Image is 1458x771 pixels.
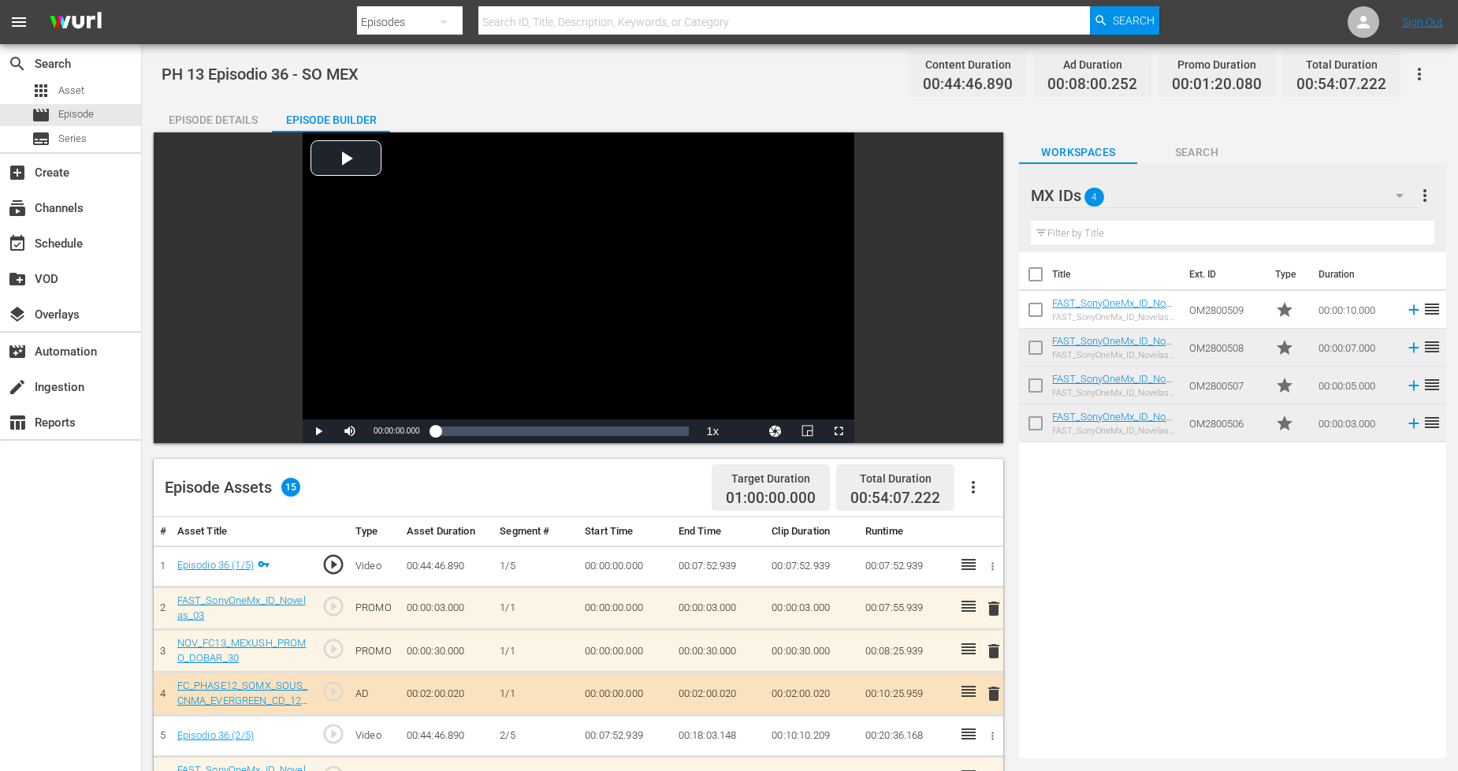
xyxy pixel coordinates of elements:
span: reorder [1423,337,1441,356]
th: Type [1266,252,1309,296]
div: Episode Builder [272,101,390,139]
a: FC_PHASE12_SOMX_SOUS_CNMA_EVERGREEN_CD_120_ORIGINAL [177,680,308,721]
span: Channels [8,199,27,218]
img: ans4CAIJ8jUAAAAAAAAAAAAAAAAAAAAAAAAgQb4GAAAAAAAAAAAAAAAAAAAAAAAAJMjXAAAAAAAAAAAAAAAAAAAAAAAAgAT5G... [38,4,113,41]
span: Promo [1275,338,1294,357]
th: Asset Title [171,517,315,546]
td: 1/5 [493,546,578,587]
div: Target Duration [726,467,816,490]
td: 00:18:03.148 [672,715,766,757]
span: 00:08:00.252 [1047,76,1137,94]
td: 00:10:25.959 [859,672,953,715]
td: 2/5 [493,715,578,757]
div: Video Player [303,132,854,443]
button: Picture-in-Picture [791,419,823,443]
td: 00:02:00.020 [672,672,766,715]
th: Asset Duration [400,517,494,546]
th: End Time [672,517,766,546]
span: 15 [281,478,300,497]
span: VOD [8,270,27,289]
td: 00:00:03.000 [1312,404,1399,442]
td: 00:00:00.000 [578,672,672,715]
span: reorder [1423,413,1441,432]
span: play_circle_outline [322,680,345,703]
td: 1/1 [493,587,578,630]
span: 00:01:20.080 [1172,76,1262,94]
span: menu [9,13,28,32]
td: 00:07:52.939 [578,715,672,757]
span: reorder [1423,300,1441,318]
div: Progress Bar [436,426,690,436]
span: Search [1113,6,1155,35]
td: 00:00:30.000 [765,630,859,672]
td: 00:00:30.000 [672,630,766,672]
button: Episode Builder [272,101,390,132]
div: FAST_SonyOneMx_ID_Novelas_10 [1052,312,1176,322]
span: star [1275,376,1294,395]
td: 1/1 [493,672,578,715]
span: 00:54:07.222 [1296,76,1386,94]
div: FAST_SonyOneMx_ID_Novelas_07 [1052,350,1176,360]
td: AD [349,672,400,715]
span: Create [8,163,27,182]
td: 00:00:03.000 [400,587,494,630]
th: Title [1052,252,1180,296]
button: Play [303,419,334,443]
span: Automation [8,342,27,361]
span: Series [32,129,50,148]
div: Content Duration [923,54,1013,76]
td: 00:07:52.939 [672,546,766,587]
span: play_circle_outline [322,722,345,746]
td: PROMO [349,587,400,630]
div: Episode Assets [165,478,300,497]
svg: Add to Episode [1405,301,1423,318]
button: Jump To Time [760,419,791,443]
a: FAST_SonyOneMx_ID_Novelas_03 [177,594,306,621]
svg: Add to Episode [1405,377,1423,394]
button: delete [984,597,1003,620]
div: Episode Details [154,101,272,139]
th: Segment # [493,517,578,546]
td: Video [349,715,400,757]
span: PH 13 Episodio 36 - SO MEX [162,65,359,84]
a: FAST_SonyOneMx_ID_Novelas_10 [1052,297,1176,321]
span: Episode [32,106,50,125]
button: delete [984,639,1003,662]
svg: Add to Episode [1405,415,1423,432]
div: FAST_SonyOneMx_ID_Novelas_05 [1052,388,1176,398]
svg: Add to Episode [1405,339,1423,356]
span: Asset [58,83,84,99]
button: Mute [334,419,366,443]
button: more_vert [1415,177,1434,214]
button: Episode Details [154,101,272,132]
td: 00:00:03.000 [672,587,766,630]
span: 00:54:07.222 [850,489,940,507]
td: 1 [154,546,171,587]
td: Video [349,546,400,587]
span: Reports [8,413,27,432]
div: FAST_SonyOneMx_ID_Novelas_03 [1052,426,1176,436]
td: OM2800509 [1183,291,1269,329]
button: Search [1090,6,1159,35]
td: 3 [154,630,171,672]
span: Episode [58,106,94,122]
td: 00:07:52.939 [765,546,859,587]
th: Duration [1309,252,1404,296]
span: delete [984,642,1003,661]
td: 00:00:00.000 [578,587,672,630]
td: 00:00:00.000 [578,630,672,672]
span: Workspaces [1019,143,1137,162]
a: Episodio 36 (2/5) [177,729,254,741]
th: Ext. ID [1180,252,1266,296]
a: FAST_SonyOneMx_ID_Novelas_03 [1052,411,1176,434]
button: Playback Rate [697,419,728,443]
th: Runtime [859,517,953,546]
span: delete [984,684,1003,703]
td: 00:10:10.209 [765,715,859,757]
span: Schedule [8,234,27,253]
span: Asset [32,81,50,100]
span: reorder [1423,375,1441,394]
th: Start Time [578,517,672,546]
a: Sign Out [1402,16,1443,28]
td: 4 [154,672,171,715]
